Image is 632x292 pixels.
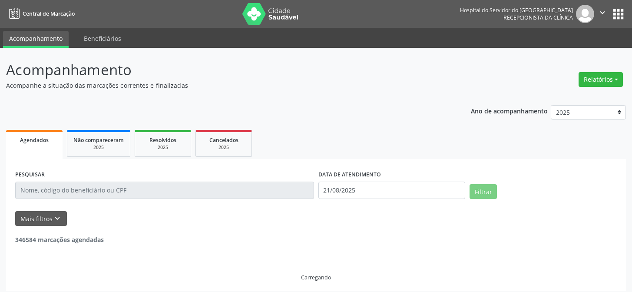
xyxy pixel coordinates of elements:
[15,182,314,199] input: Nome, código do beneficiário ou CPF
[579,72,623,87] button: Relatórios
[149,136,176,144] span: Resolvidos
[6,81,440,90] p: Acompanhe a situação das marcações correntes e finalizadas
[78,31,127,46] a: Beneficiários
[15,236,104,244] strong: 346584 marcações agendadas
[202,144,245,151] div: 2025
[73,136,124,144] span: Não compareceram
[53,214,62,223] i: keyboard_arrow_down
[23,10,75,17] span: Central de Marcação
[611,7,626,22] button: apps
[209,136,238,144] span: Cancelados
[318,182,466,199] input: Selecione um intervalo
[20,136,49,144] span: Agendados
[15,168,45,182] label: PESQUISAR
[15,211,67,226] button: Mais filtroskeyboard_arrow_down
[460,7,573,14] div: Hospital do Servidor do [GEOGRAPHIC_DATA]
[471,105,548,116] p: Ano de acompanhamento
[141,144,185,151] div: 2025
[470,184,497,199] button: Filtrar
[503,14,573,21] span: Recepcionista da clínica
[6,59,440,81] p: Acompanhamento
[576,5,594,23] img: img
[598,8,607,17] i: 
[3,31,69,48] a: Acompanhamento
[318,168,381,182] label: DATA DE ATENDIMENTO
[594,5,611,23] button: 
[73,144,124,151] div: 2025
[6,7,75,21] a: Central de Marcação
[301,274,331,281] div: Carregando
